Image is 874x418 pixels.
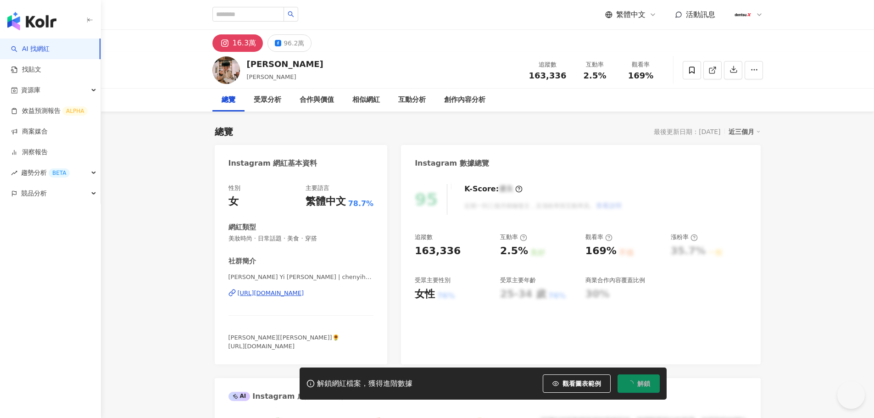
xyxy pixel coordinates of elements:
div: 2.5% [500,244,528,258]
div: 受眾主要性別 [415,276,451,284]
div: 近三個月 [729,126,761,138]
span: search [288,11,294,17]
div: 總覽 [222,95,235,106]
span: 78.7% [348,199,374,209]
span: [PERSON_NAME][[PERSON_NAME]]🌻 [URL][DOMAIN_NAME] [228,334,340,349]
span: [PERSON_NAME] [247,73,296,80]
a: 商案媒合 [11,127,48,136]
span: 競品分析 [21,183,47,204]
div: 16.3萬 [233,37,256,50]
div: 網紅類型 [228,223,256,232]
div: Instagram 數據總覽 [415,158,489,168]
div: 合作與價值 [300,95,334,106]
div: 追蹤數 [415,233,433,241]
span: 資源庫 [21,80,40,100]
div: Instagram 網紅基本資料 [228,158,317,168]
span: 163,336 [529,71,567,80]
div: 受眾主要年齡 [500,276,536,284]
div: 觀看率 [585,233,612,241]
div: [PERSON_NAME] [247,58,323,70]
div: 最後更新日期：[DATE] [654,128,720,135]
span: 觀看圖表範例 [562,380,601,387]
div: 受眾分析 [254,95,281,106]
a: 效益預測報告ALPHA [11,106,88,116]
div: 互動率 [578,60,612,69]
span: 繁體中文 [616,10,646,20]
span: 解鎖 [637,380,650,387]
button: 96.2萬 [267,34,312,52]
div: 繁體中文 [306,195,346,209]
button: 解鎖 [618,374,660,393]
div: 相似網紅 [352,95,380,106]
div: 解鎖網紅檔案，獲得進階數據 [317,379,412,389]
img: 180x180px_JPG.jpg [734,6,752,23]
span: rise [11,170,17,176]
a: searchAI 找網紅 [11,45,50,54]
div: [URL][DOMAIN_NAME] [238,289,304,297]
div: 互動率 [500,233,527,241]
div: 女 [228,195,239,209]
div: 主要語言 [306,184,329,192]
span: 2.5% [584,71,607,80]
a: [URL][DOMAIN_NAME] [228,289,374,297]
button: 觀看圖表範例 [543,374,611,393]
div: 總覽 [215,125,233,138]
div: 互動分析 [398,95,426,106]
span: [PERSON_NAME] Yi [PERSON_NAME] | chenyihan1112 [228,273,374,281]
img: logo [7,12,56,30]
span: 趨勢分析 [21,162,70,183]
a: 找貼文 [11,65,41,74]
img: KOL Avatar [212,56,240,84]
button: 16.3萬 [212,34,263,52]
div: 169% [585,244,617,258]
div: 社群簡介 [228,256,256,266]
div: 創作內容分析 [444,95,485,106]
div: 觀看率 [623,60,658,69]
span: 169% [628,71,654,80]
div: 163,336 [415,244,461,258]
div: 追蹤數 [529,60,567,69]
div: 女性 [415,287,435,301]
div: 商業合作內容覆蓋比例 [585,276,645,284]
span: loading [626,379,635,388]
a: 洞察報告 [11,148,48,157]
div: BETA [49,168,70,178]
div: 96.2萬 [284,37,304,50]
span: 美妝時尚 · 日常話題 · 美食 · 穿搭 [228,234,374,243]
div: 性別 [228,184,240,192]
span: 活動訊息 [686,10,715,19]
div: K-Score : [464,184,523,194]
div: 漲粉率 [671,233,698,241]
